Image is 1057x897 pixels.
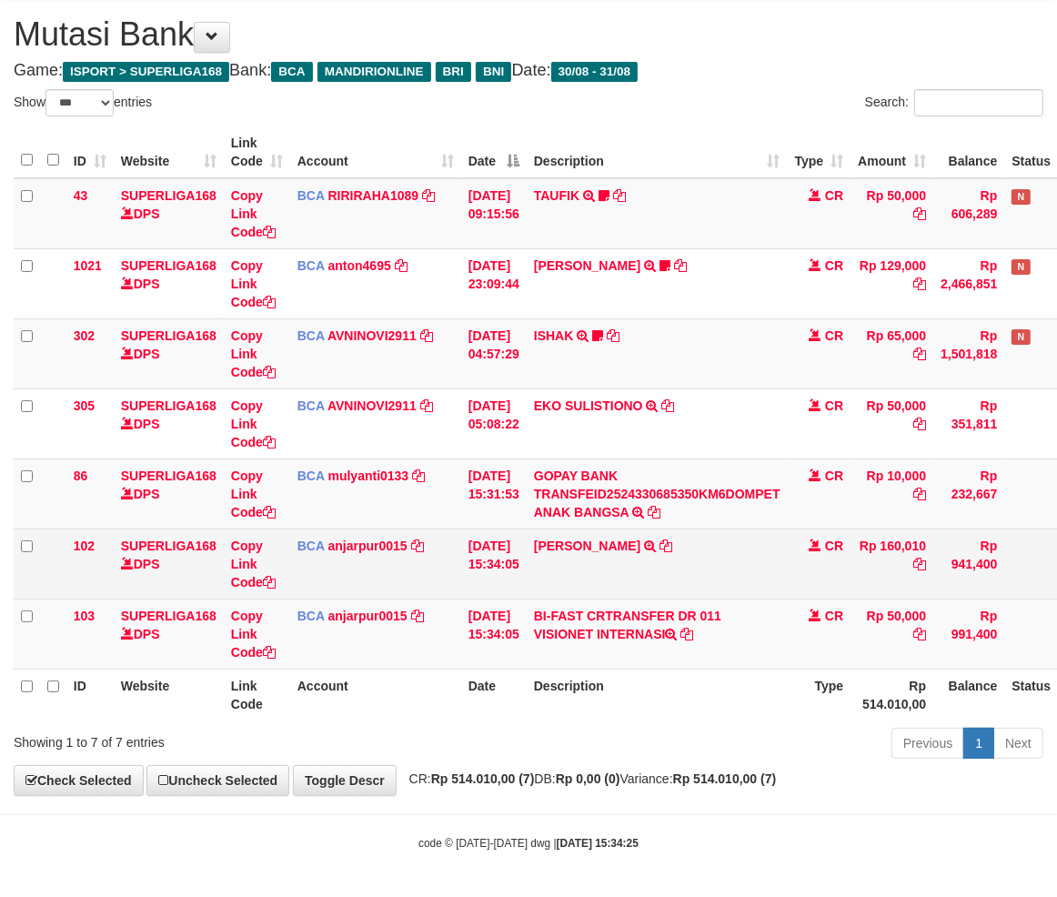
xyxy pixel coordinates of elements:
a: Uncheck Selected [146,765,289,796]
span: CR [825,188,843,203]
span: Has Note [1012,329,1030,345]
span: BCA [297,469,325,483]
a: SUPERLIGA168 [121,609,216,623]
th: Date [461,669,527,721]
th: Description: activate to sort column ascending [527,126,788,178]
span: BCA [297,539,325,553]
a: anjarpur0015 [328,539,408,553]
a: Copy anton4695 to clipboard [395,258,408,273]
th: Website [114,669,224,721]
td: [DATE] 23:09:44 [461,248,527,318]
td: Rp 160,010 [851,529,933,599]
span: 103 [74,609,95,623]
a: Copy Rp 50,000 to clipboard [913,417,926,431]
span: BCA [297,609,325,623]
a: Copy AVNINOVI2911 to clipboard [420,398,433,413]
td: [DATE] 09:15:56 [461,178,527,249]
span: CR [825,609,843,623]
th: Account: activate to sort column ascending [290,126,461,178]
span: BCA [297,188,325,203]
small: code © [DATE]-[DATE] dwg | [418,837,639,850]
td: BI-FAST CRTRANSFER DR 011 VISIONET INTERNASI [527,599,788,669]
span: BNI [476,62,511,82]
th: Link Code: activate to sort column ascending [224,126,290,178]
h4: Game: Bank: Date: [14,62,1043,80]
a: Copy BI-FAST CRTRANSFER DR 011 VISIONET INTERNASI to clipboard [680,627,693,641]
a: Copy Rp 10,000 to clipboard [913,487,926,501]
span: BCA [297,328,325,343]
th: Type [788,669,851,721]
a: EKO SULISTIONO [534,398,643,413]
a: Copy AHMAD DICKI to clipboard [659,539,672,553]
a: AVNINOVI2911 [327,398,417,413]
th: Amount: activate to sort column ascending [851,126,933,178]
a: [PERSON_NAME] [534,539,640,553]
a: SUPERLIGA168 [121,539,216,553]
div: Showing 1 to 7 of 7 entries [14,726,427,751]
span: CR: DB: Variance: [400,771,777,786]
th: ID [66,669,114,721]
a: Copy Link Code [231,398,276,449]
span: CR [825,328,843,343]
span: 305 [74,398,95,413]
th: Account [290,669,461,721]
span: 43 [74,188,88,203]
span: CR [825,398,843,413]
a: GOPAY BANK TRANSFEID2524330685350KM6DOMPET ANAK BANGSA [534,469,780,519]
th: Rp 514.010,00 [851,669,933,721]
td: Rp 10,000 [851,459,933,529]
a: Copy Link Code [231,539,276,590]
a: Copy Rp 65,000 to clipboard [913,347,926,361]
a: Copy Link Code [231,188,276,239]
th: ID: activate to sort column ascending [66,126,114,178]
a: Copy Rp 129,000 to clipboard [913,277,926,291]
a: Copy RIRIRAHA1089 to clipboard [422,188,435,203]
a: anton4695 [328,258,391,273]
td: Rp 232,667 [933,459,1004,529]
a: 1 [963,728,994,759]
span: 1021 [74,258,102,273]
span: BCA [271,62,312,82]
strong: [DATE] 15:34:25 [557,837,639,850]
span: MANDIRIONLINE [317,62,431,82]
a: SUPERLIGA168 [121,188,216,203]
strong: Rp 514.010,00 (7) [431,771,535,786]
label: Search: [865,89,1043,116]
td: [DATE] 05:08:22 [461,388,527,459]
td: Rp 2,466,851 [933,248,1004,318]
a: Copy anjarpur0015 to clipboard [411,609,424,623]
td: DPS [114,529,224,599]
span: 86 [74,469,88,483]
select: Showentries [45,89,114,116]
h1: Mutasi Bank [14,16,1043,53]
td: DPS [114,599,224,669]
td: Rp 991,400 [933,599,1004,669]
span: BCA [297,258,325,273]
td: DPS [114,459,224,529]
td: Rp 941,400 [933,529,1004,599]
a: Copy Rp 160,010 to clipboard [913,557,926,571]
a: Copy mulyanti0133 to clipboard [412,469,425,483]
span: ISPORT > SUPERLIGA168 [63,62,229,82]
td: DPS [114,248,224,318]
a: SUPERLIGA168 [121,258,216,273]
a: AVNINOVI2911 [327,328,417,343]
td: [DATE] 15:34:05 [461,599,527,669]
span: 302 [74,328,95,343]
td: Rp 50,000 [851,388,933,459]
a: Copy Link Code [231,609,276,660]
span: CR [825,539,843,553]
td: Rp 50,000 [851,178,933,249]
a: Copy GOPAY BANK TRANSFEID2524330685350KM6DOMPET ANAK BANGSA to clipboard [648,505,660,519]
td: DPS [114,388,224,459]
a: ISHAK [534,328,574,343]
th: Description [527,669,788,721]
input: Search: [914,89,1043,116]
span: BRI [436,62,471,82]
a: SUPERLIGA168 [121,469,216,483]
a: Copy Rp 50,000 to clipboard [913,207,926,221]
span: BCA [297,398,325,413]
span: 102 [74,539,95,553]
a: Toggle Descr [293,765,397,796]
a: Next [993,728,1043,759]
